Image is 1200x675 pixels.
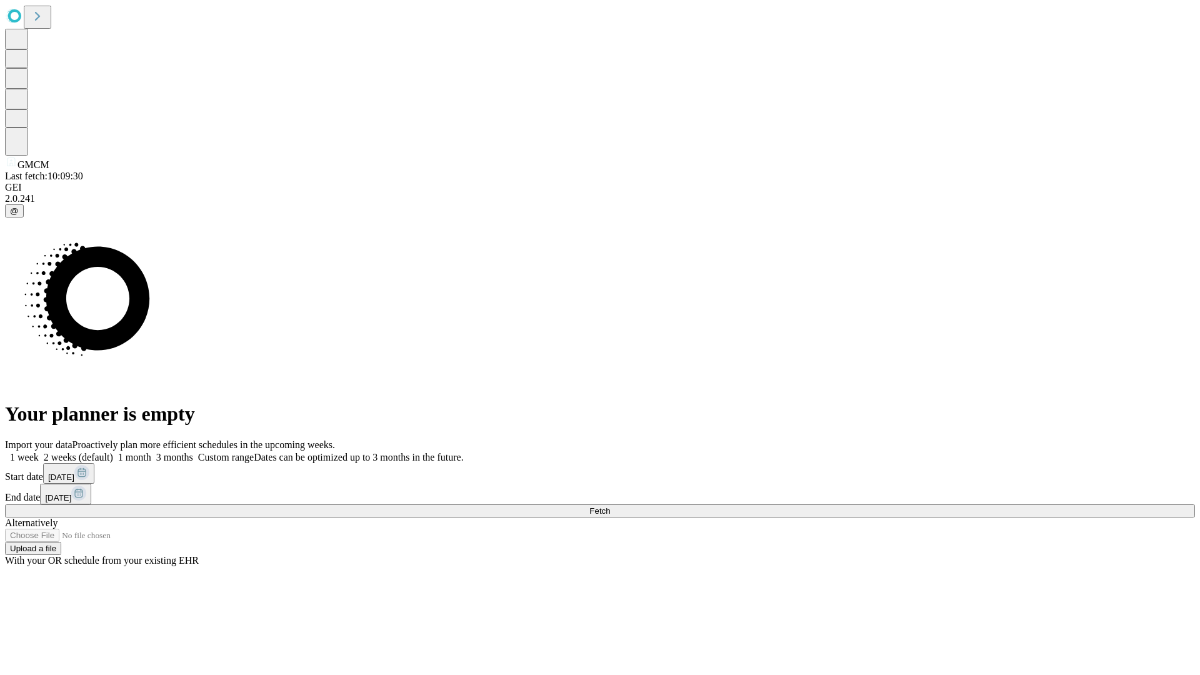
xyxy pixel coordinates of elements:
[44,452,113,462] span: 2 weeks (default)
[10,452,39,462] span: 1 week
[5,193,1195,204] div: 2.0.241
[5,504,1195,517] button: Fetch
[589,506,610,516] span: Fetch
[17,159,49,170] span: GMCM
[10,206,19,216] span: @
[5,517,57,528] span: Alternatively
[5,204,24,217] button: @
[5,402,1195,426] h1: Your planner is empty
[72,439,335,450] span: Proactively plan more efficient schedules in the upcoming weeks.
[5,171,83,181] span: Last fetch: 10:09:30
[5,542,61,555] button: Upload a file
[40,484,91,504] button: [DATE]
[45,493,71,502] span: [DATE]
[198,452,254,462] span: Custom range
[254,452,463,462] span: Dates can be optimized up to 3 months in the future.
[43,463,94,484] button: [DATE]
[5,439,72,450] span: Import your data
[156,452,193,462] span: 3 months
[48,472,74,482] span: [DATE]
[5,484,1195,504] div: End date
[5,555,199,566] span: With your OR schedule from your existing EHR
[118,452,151,462] span: 1 month
[5,463,1195,484] div: Start date
[5,182,1195,193] div: GEI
